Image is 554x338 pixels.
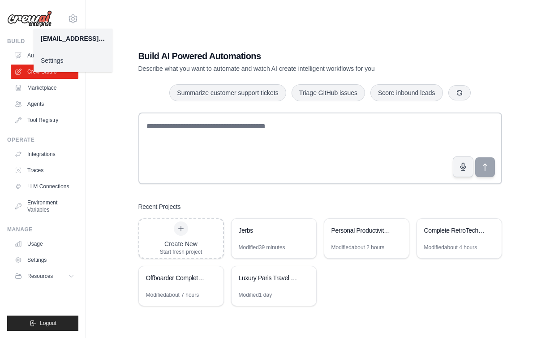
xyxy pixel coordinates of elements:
[138,202,181,211] h3: Recent Projects
[7,316,78,331] button: Logout
[146,291,199,299] div: Modified about 7 hours
[239,244,285,251] div: Modified 39 minutes
[34,52,112,69] a: Settings
[11,237,78,251] a: Usage
[169,84,286,101] button: Summarize customer support tickets
[40,320,56,327] span: Logout
[160,248,202,256] div: Start fresh project
[138,64,439,73] p: Describe what you want to automate and watch AI create intelligent workflows for you
[138,50,439,62] h1: Build AI Powered Automations
[424,226,485,235] div: Complete RetroTech Brand Launch & Distribution Automation
[331,226,393,235] div: Personal Productivity Assistant
[27,273,53,280] span: Resources
[11,253,78,267] a: Settings
[160,239,202,248] div: Create New
[41,34,105,43] div: [EMAIL_ADDRESS][DOMAIN_NAME]
[239,226,300,235] div: Jerbs
[7,38,78,45] div: Build
[509,295,554,338] iframe: Chat Widget
[7,10,52,27] img: Logo
[11,65,78,79] a: Crew Studio
[7,136,78,143] div: Operate
[11,81,78,95] a: Marketplace
[11,163,78,178] a: Traces
[11,97,78,111] a: Agents
[448,85,471,100] button: Get new suggestions
[11,269,78,283] button: Resources
[453,156,473,177] button: Click to speak your automation idea
[331,244,385,251] div: Modified about 2 hours
[11,195,78,217] a: Environment Variables
[7,226,78,233] div: Manage
[239,273,300,282] div: Luxury Paris Travel Concierge
[239,291,272,299] div: Modified 1 day
[146,273,207,282] div: Offboarder Complete Cross-Platform Development
[11,113,78,127] a: Tool Registry
[424,244,477,251] div: Modified about 4 hours
[11,179,78,194] a: LLM Connections
[292,84,365,101] button: Triage GitHub issues
[11,147,78,161] a: Integrations
[11,48,78,63] a: Automations
[370,84,443,101] button: Score inbound leads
